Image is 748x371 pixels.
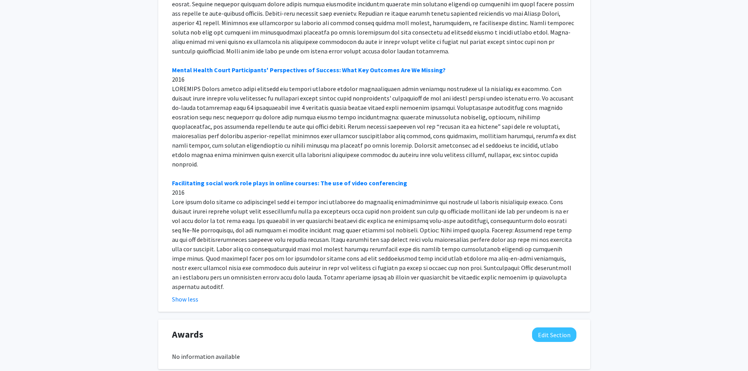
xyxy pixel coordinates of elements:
iframe: Chat [6,336,33,365]
a: Facilitating social work role plays in online courses: The use of video conferencing [172,179,407,187]
button: Edit Awards [532,327,576,342]
div: No information available [172,352,576,361]
button: Show less [172,294,198,304]
a: Mental Health Court Participants' Perspectives of Success: What Key Outcomes Are We Missing? [172,66,446,74]
span: Awards [172,327,203,342]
